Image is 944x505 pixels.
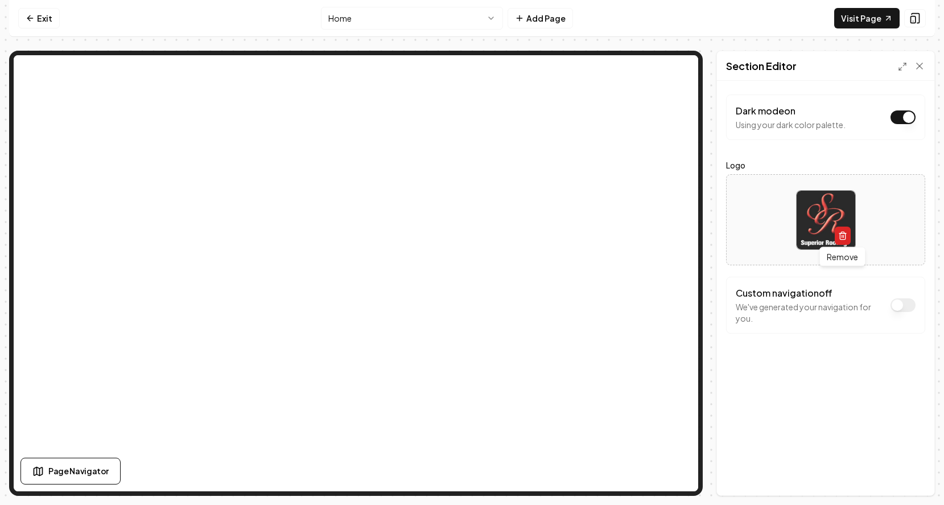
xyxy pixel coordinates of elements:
[726,58,797,74] h2: Section Editor
[736,119,846,130] p: Using your dark color palette.
[18,8,60,28] a: Exit
[20,458,121,485] button: Page Navigator
[736,287,832,299] label: Custom navigation off
[819,247,865,266] div: Remove
[726,158,925,172] label: Logo
[834,8,900,28] a: Visit Page
[736,105,795,117] label: Dark mode on
[797,191,855,249] img: image
[48,465,109,477] span: Page Navigator
[508,8,573,28] button: Add Page
[736,301,885,324] p: We've generated your navigation for you.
